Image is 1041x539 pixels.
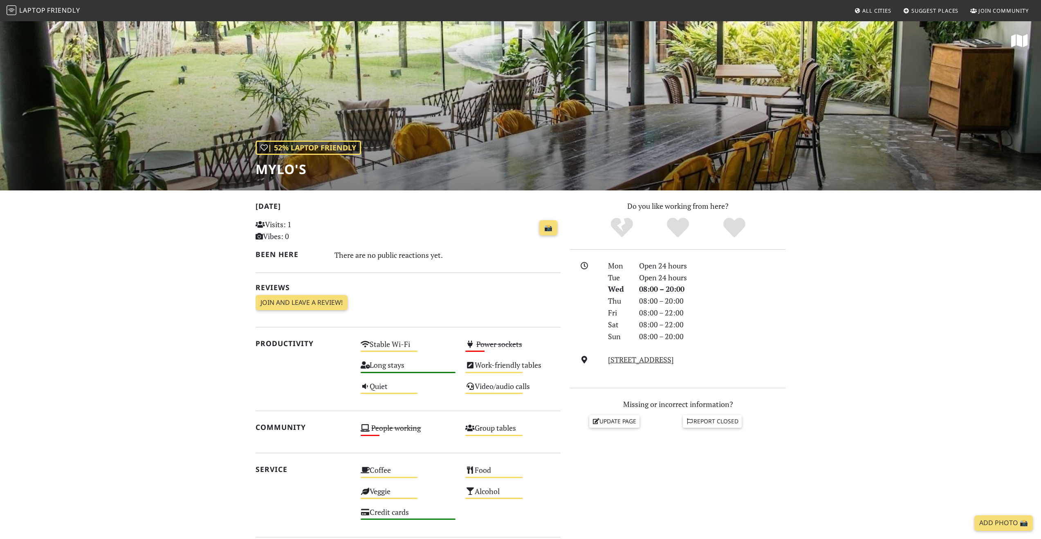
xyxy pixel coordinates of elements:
[460,485,565,505] div: Alcohol
[900,3,962,18] a: Suggest Places
[356,463,461,484] div: Coffee
[974,515,1033,531] a: Add Photo 📸
[356,358,461,379] div: Long stays
[634,307,790,319] div: 08:00 – 22:00
[603,319,634,331] div: Sat
[862,7,891,14] span: All Cities
[911,7,959,14] span: Suggest Places
[634,272,790,284] div: Open 24 hours
[256,250,325,259] h2: Been here
[7,5,16,15] img: LaptopFriendly
[356,505,461,526] div: Credit cards
[539,220,557,236] a: 📸
[256,295,348,311] a: Join and leave a review!
[371,423,421,433] s: People working
[356,485,461,505] div: Veggie
[256,161,361,177] h1: Mylo's
[683,415,742,427] a: Report closed
[7,4,80,18] a: LaptopFriendly LaptopFriendly
[978,7,1029,14] span: Join Community
[603,283,634,295] div: Wed
[460,358,565,379] div: Work-friendly tables
[650,217,706,239] div: Yes
[851,3,895,18] a: All Cities
[256,423,351,432] h2: Community
[634,331,790,342] div: 08:00 – 20:00
[256,339,351,348] h2: Productivity
[334,248,561,262] div: There are no public reactions yet.
[570,200,785,212] p: Do you like working from here?
[460,421,565,442] div: Group tables
[570,398,785,410] p: Missing or incorrect information?
[256,219,351,242] p: Visits: 1 Vibes: 0
[460,463,565,484] div: Food
[356,380,461,400] div: Quiet
[476,339,522,349] s: Power sockets
[603,260,634,272] div: Mon
[634,295,790,307] div: 08:00 – 20:00
[608,355,674,365] a: [STREET_ADDRESS]
[634,319,790,331] div: 08:00 – 22:00
[603,295,634,307] div: Thu
[256,141,361,155] div: | 52% Laptop Friendly
[256,202,561,214] h2: [DATE]
[589,415,640,427] a: Update page
[603,331,634,342] div: Sun
[594,217,650,239] div: No
[634,260,790,272] div: Open 24 hours
[967,3,1032,18] a: Join Community
[603,272,634,284] div: Tue
[634,283,790,295] div: 08:00 – 20:00
[356,338,461,358] div: Stable Wi-Fi
[47,6,80,15] span: Friendly
[460,380,565,400] div: Video/audio calls
[256,283,561,292] h2: Reviews
[706,217,763,239] div: Definitely!
[19,6,46,15] span: Laptop
[603,307,634,319] div: Fri
[256,465,351,474] h2: Service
